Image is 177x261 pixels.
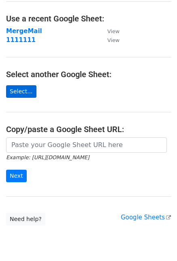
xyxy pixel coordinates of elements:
[6,137,167,153] input: Paste your Google Sheet URL here
[6,14,171,23] h4: Use a recent Google Sheet:
[6,85,36,98] a: Select...
[6,154,89,160] small: Example: [URL][DOMAIN_NAME]
[136,222,177,261] div: 聊天小组件
[107,37,119,43] small: View
[6,213,45,225] a: Need help?
[99,27,119,35] a: View
[6,36,36,44] a: 1111111
[121,214,171,221] a: Google Sheets
[6,27,42,35] a: MergeMail
[136,222,177,261] iframe: Chat Widget
[6,170,27,182] input: Next
[99,36,119,44] a: View
[6,124,171,134] h4: Copy/paste a Google Sheet URL:
[6,69,171,79] h4: Select another Google Sheet:
[107,28,119,34] small: View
